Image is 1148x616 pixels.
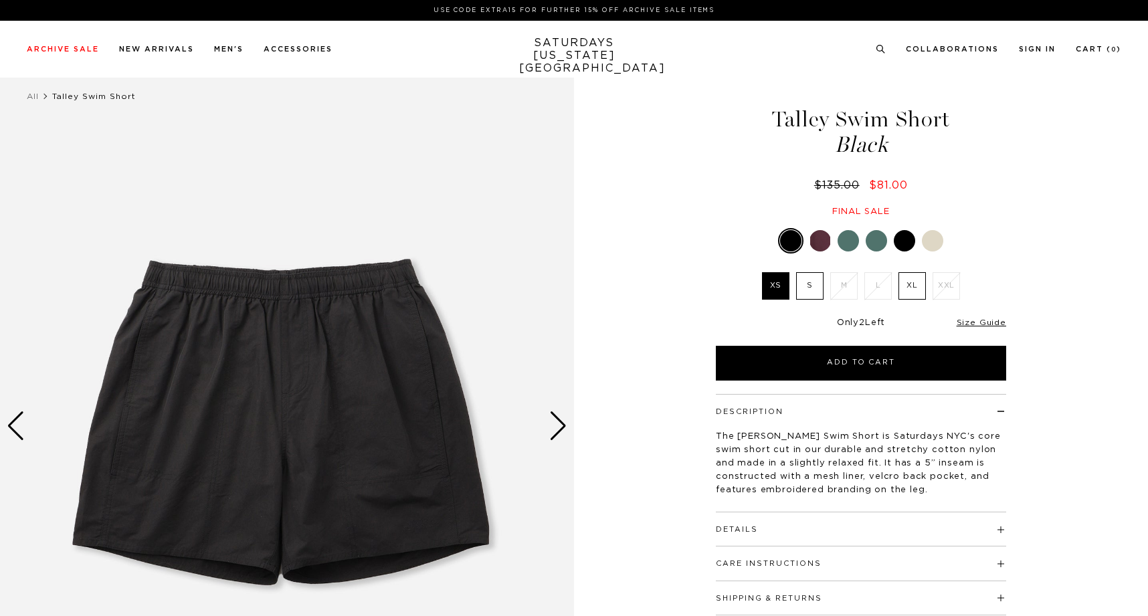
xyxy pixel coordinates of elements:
[1076,45,1121,53] a: Cart (0)
[716,318,1006,329] div: Only Left
[27,92,39,100] a: All
[957,318,1006,326] a: Size Guide
[859,318,865,327] span: 2
[762,272,789,300] label: XS
[52,92,136,100] span: Talley Swim Short
[714,134,1008,156] span: Black
[32,5,1116,15] p: Use Code EXTRA15 for Further 15% Off Archive Sale Items
[7,411,25,441] div: Previous slide
[714,206,1008,217] div: Final sale
[898,272,926,300] label: XL
[716,526,758,533] button: Details
[906,45,999,53] a: Collaborations
[27,45,99,53] a: Archive Sale
[716,595,822,602] button: Shipping & Returns
[716,408,783,415] button: Description
[716,346,1006,381] button: Add to Cart
[519,37,630,75] a: SATURDAYS[US_STATE][GEOGRAPHIC_DATA]
[1111,47,1117,53] small: 0
[796,272,824,300] label: S
[214,45,244,53] a: Men's
[1019,45,1056,53] a: Sign In
[119,45,194,53] a: New Arrivals
[549,411,567,441] div: Next slide
[714,108,1008,156] h1: Talley Swim Short
[814,180,865,191] del: $135.00
[869,180,908,191] span: $81.00
[716,560,822,567] button: Care Instructions
[716,430,1006,497] p: The [PERSON_NAME] Swim Short is Saturdays NYC's core swim short cut in our durable and stretchy c...
[264,45,332,53] a: Accessories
